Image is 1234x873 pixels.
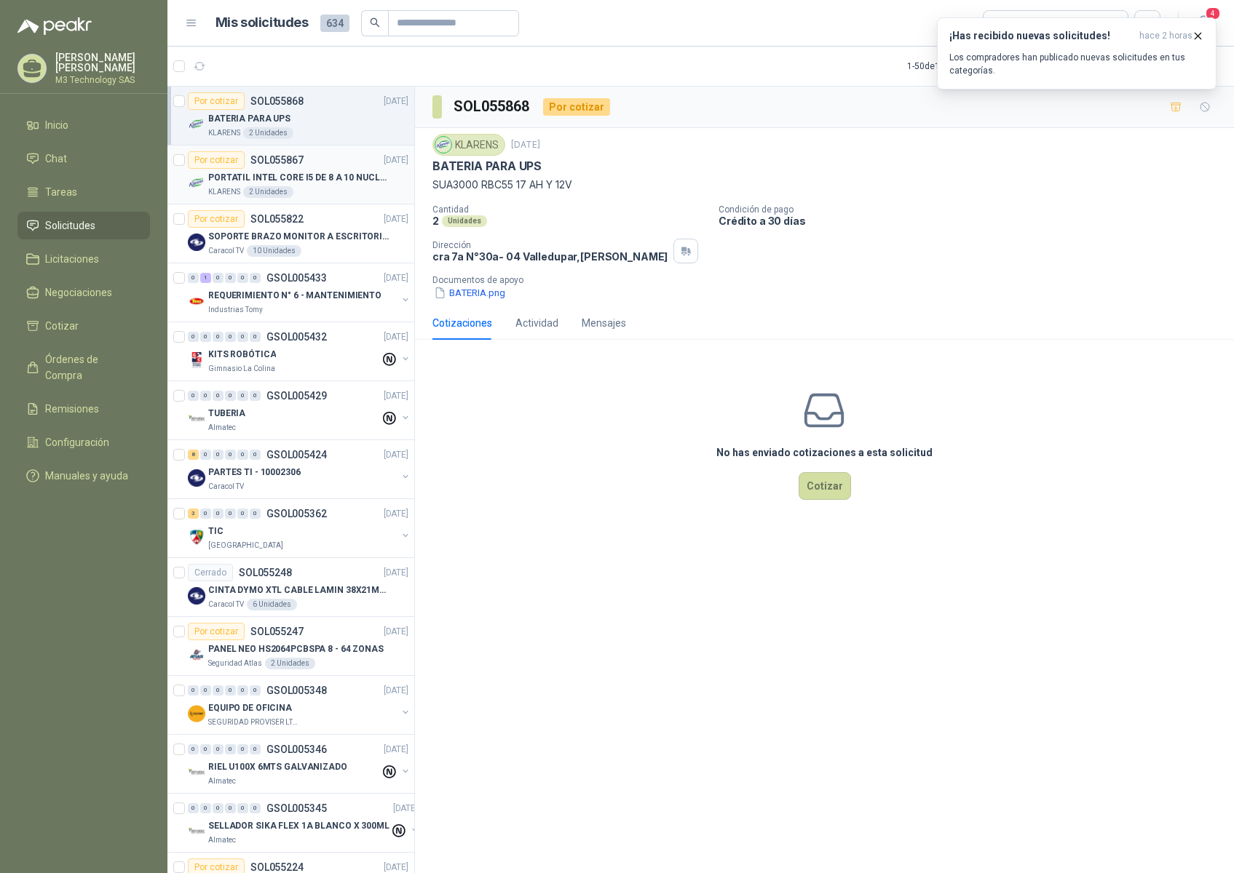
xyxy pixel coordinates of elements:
p: RIEL U100X 6MTS GALVANIZADO [208,760,347,774]
a: Órdenes de Compra [17,346,150,389]
div: 0 [188,803,199,813]
h1: Mis solicitudes [215,12,309,33]
p: BATERIA PARA UPS [208,112,290,126]
div: 0 [225,391,236,401]
span: Configuración [45,434,109,450]
p: Los compradores han publicado nuevas solicitudes en tus categorías. [949,51,1204,77]
a: Tareas [17,178,150,206]
img: Company Logo [188,351,205,369]
span: Remisiones [45,401,99,417]
p: GSOL005433 [266,273,327,283]
h3: SOL055868 [454,95,531,118]
div: 0 [188,685,199,695]
a: Inicio [17,111,150,139]
span: hace 2 horas [1139,30,1193,42]
p: Caracol TV [208,245,244,257]
p: Crédito a 30 días [719,215,1228,227]
div: 2 Unidades [265,658,315,669]
a: Cotizar [17,312,150,340]
p: [DATE] [384,95,408,108]
p: Cantidad [432,204,707,215]
h3: ¡Has recibido nuevas solicitudes! [949,30,1134,42]
span: Chat [45,151,67,167]
p: [DATE] [393,802,418,816]
span: Tareas [45,184,77,200]
div: 0 [237,685,248,695]
div: 0 [237,391,248,401]
span: Solicitudes [45,218,95,234]
p: [DATE] [384,684,408,698]
img: Company Logo [188,528,205,546]
p: [DATE] [384,212,408,226]
div: Todas [992,15,1023,31]
p: SEGURIDAD PROVISER LTDA [208,717,300,728]
p: [GEOGRAPHIC_DATA] [208,540,283,551]
p: BATERIA PARA UPS [432,159,542,174]
p: GSOL005348 [266,685,327,695]
span: 634 [320,15,349,32]
p: PARTES TI - 10002306 [208,466,301,479]
p: KLARENS [208,186,240,198]
div: 0 [250,332,261,342]
img: Company Logo [188,705,205,722]
p: GSOL005424 [266,450,327,460]
img: Company Logo [188,292,205,310]
p: GSOL005346 [266,744,327,754]
div: 0 [188,391,199,401]
div: 1 [200,273,211,283]
p: CINTA DYMO XTL CABLE LAMIN 38X21MMBLANCO [208,583,389,597]
img: Company Logo [435,137,451,153]
div: 0 [237,273,248,283]
div: 10 Unidades [247,245,301,257]
div: Por cotizar [188,151,245,169]
p: SUA3000 RBC55 17 AH Y 12V [432,177,1217,193]
p: Almatec [208,776,236,787]
div: 2 Unidades [243,186,293,198]
p: SOL055224 [250,862,304,872]
a: 0 0 0 0 0 0 GSOL005348[DATE] Company LogoEQUIPO DE OFICINASEGURIDAD PROVISER LTDA [188,682,411,728]
div: 0 [237,509,248,519]
div: Por cotizar [543,98,610,116]
a: Configuración [17,428,150,456]
div: 0 [188,332,199,342]
div: 0 [200,509,211,519]
p: [DATE] [384,743,408,757]
a: Por cotizarSOL055822[DATE] Company LogoSOPORTE BRAZO MONITOR A ESCRITORIO NBF80Caracol TV10 Unidades [167,204,414,263]
p: [DATE] [384,566,408,580]
img: Company Logo [188,764,205,781]
div: 0 [188,744,199,754]
div: 0 [250,509,261,519]
div: 0 [250,685,261,695]
div: 0 [250,273,261,283]
p: [DATE] [384,507,408,521]
div: 0 [200,450,211,460]
p: 2 [432,215,439,227]
div: Mensajes [582,315,626,331]
div: 0 [225,803,236,813]
img: Company Logo [188,116,205,133]
div: 2 Unidades [243,127,293,139]
a: 0 0 0 0 0 0 GSOL005432[DATE] Company LogoKITS ROBÓTICAGimnasio La Colina [188,328,411,375]
a: 0 1 0 0 0 0 GSOL005433[DATE] Company LogoREQUERIMIENTO N° 6 - MANTENIMIENTOIndustrias Tomy [188,269,411,316]
p: GSOL005345 [266,803,327,813]
a: 0 0 0 0 0 0 GSOL005429[DATE] Company LogoTUBERIAAlmatec [188,387,411,434]
span: Licitaciones [45,251,99,267]
div: 0 [250,450,261,460]
p: KLARENS [208,127,240,139]
p: GSOL005432 [266,332,327,342]
p: SOL055247 [250,626,304,637]
a: CerradoSOL055248[DATE] Company LogoCINTA DYMO XTL CABLE LAMIN 38X21MMBLANCOCaracol TV6 Unidades [167,558,414,617]
div: 0 [213,744,224,754]
img: Company Logo [188,587,205,605]
p: EQUIPO DE OFICINA [208,701,292,715]
span: Cotizar [45,318,79,334]
div: 0 [200,391,211,401]
p: SOL055868 [250,96,304,106]
a: 8 0 0 0 0 0 GSOL005424[DATE] Company LogoPARTES TI - 10002306Caracol TV [188,446,411,493]
div: Por cotizar [188,92,245,110]
span: Negociaciones [45,284,112,300]
a: Por cotizarSOL055868[DATE] Company LogoBATERIA PARA UPSKLARENS2 Unidades [167,87,414,145]
div: 6 Unidades [247,599,297,610]
h3: No has enviado cotizaciones a esta solicitud [716,445,933,461]
img: Company Logo [188,469,205,487]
